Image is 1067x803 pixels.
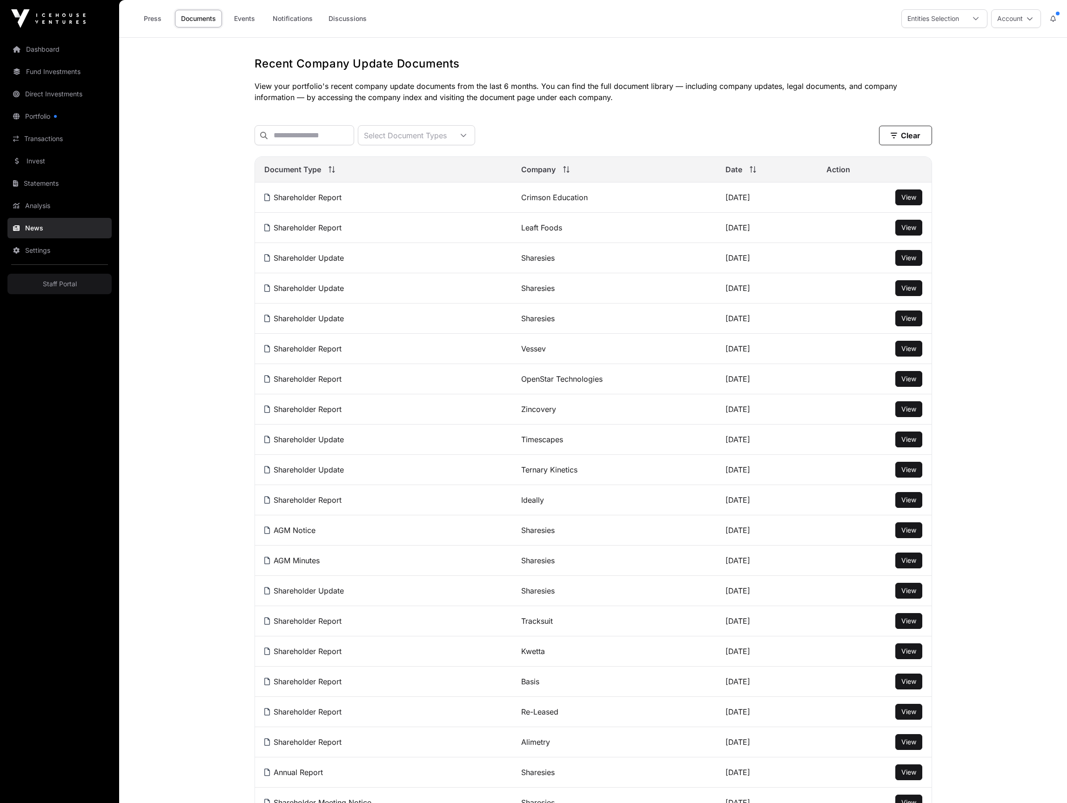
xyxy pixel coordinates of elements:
[901,586,916,595] a: View
[895,280,922,296] button: View
[895,310,922,326] button: View
[521,526,555,535] a: Sharesies
[264,283,344,293] a: Shareholder Update
[264,435,344,444] a: Shareholder Update
[7,128,112,149] a: Transactions
[901,344,916,353] a: View
[895,674,922,689] button: View
[716,364,817,394] td: [DATE]
[901,616,916,626] a: View
[521,193,588,202] a: Crimson Education
[226,10,263,27] a: Events
[901,768,916,777] a: View
[264,677,342,686] a: Shareholder Report
[264,405,342,414] a: Shareholder Report
[901,677,916,685] span: View
[521,405,556,414] a: Zincovery
[264,647,342,656] a: Shareholder Report
[901,223,916,232] a: View
[521,586,555,595] a: Sharesies
[901,738,916,746] span: View
[264,556,320,565] a: AGM Minutes
[521,283,555,293] a: Sharesies
[322,10,373,27] a: Discussions
[716,334,817,364] td: [DATE]
[521,164,556,175] span: Company
[901,647,916,655] span: View
[895,189,922,205] button: View
[521,344,546,353] a: Vessev
[264,616,342,626] a: Shareholder Report
[521,314,555,323] a: Sharesies
[264,193,342,202] a: Shareholder Report
[264,223,342,232] a: Shareholder Report
[7,173,112,194] a: Statements
[901,466,916,473] span: View
[716,636,817,667] td: [DATE]
[134,10,171,27] a: Press
[264,374,342,384] a: Shareholder Report
[895,492,922,508] button: View
[901,587,916,594] span: View
[521,768,555,777] a: Sharesies
[901,223,916,231] span: View
[901,556,916,565] a: View
[716,727,817,757] td: [DATE]
[521,647,545,656] a: Kwetta
[521,465,577,474] a: Ternary Kinetics
[7,84,112,104] a: Direct Investments
[716,576,817,606] td: [DATE]
[895,704,922,720] button: View
[521,677,539,686] a: Basis
[716,546,817,576] td: [DATE]
[521,223,562,232] a: Leaft Foods
[267,10,319,27] a: Notifications
[725,164,742,175] span: Date
[264,737,342,747] a: Shareholder Report
[7,274,112,294] a: Staff Portal
[716,425,817,455] td: [DATE]
[716,455,817,485] td: [DATE]
[879,126,932,145] button: Clear
[264,768,323,777] a: Annual Report
[175,10,222,27] a: Documents
[895,371,922,387] button: View
[264,344,342,353] a: Shareholder Report
[255,81,932,103] p: View your portfolio's recent company update documents from the last 6 months. You can find the fu...
[901,253,916,263] a: View
[901,375,916,383] span: View
[901,737,916,747] a: View
[895,432,922,447] button: View
[901,526,916,534] span: View
[901,284,916,292] span: View
[901,465,916,474] a: View
[264,526,315,535] a: AGM Notice
[901,707,916,716] a: View
[991,9,1041,28] button: Account
[902,10,965,27] div: Entities Selection
[521,435,563,444] a: Timescapes
[358,126,452,145] div: Select Document Types
[895,583,922,599] button: View
[521,253,555,263] a: Sharesies
[895,553,922,568] button: View
[901,526,916,535] a: View
[264,707,342,716] a: Shareholder Report
[901,617,916,625] span: View
[264,586,344,595] a: Shareholder Update
[11,9,86,28] img: Icehouse Ventures Logo
[716,485,817,515] td: [DATE]
[901,193,916,202] a: View
[895,220,922,236] button: View
[895,643,922,659] button: View
[716,606,817,636] td: [DATE]
[7,61,112,82] a: Fund Investments
[901,283,916,293] a: View
[521,616,553,626] a: Tracksuit
[895,250,922,266] button: View
[901,768,916,776] span: View
[7,218,112,238] a: News
[264,314,344,323] a: Shareholder Update
[895,522,922,538] button: View
[895,764,922,780] button: View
